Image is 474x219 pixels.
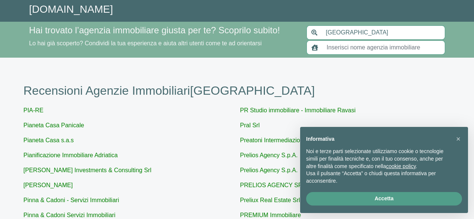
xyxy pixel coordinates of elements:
input: Inserisci area di ricerca (Comune o Provincia) [321,25,445,40]
a: Pinna & Cadoni - Servizi Immobiliari [24,197,119,203]
a: Pianeta Casa Panicale [24,122,84,128]
a: [PERSON_NAME] [24,182,73,188]
h4: Hai trovato l’agenzia immobiliare giusta per te? Scoprilo subito! [29,25,298,36]
a: PREMIUM Immobiliare [240,212,301,218]
a: Preliux Real Estate Srl [240,197,300,203]
a: Pral Srl [240,122,260,128]
a: Pinna & Cadoni Servizi Immobiliari [24,212,115,218]
a: [DOMAIN_NAME] [29,3,113,15]
a: cookie policy - il link si apre in una nuova scheda [386,163,416,169]
button: Chiudi questa informativa [452,133,464,145]
span: × [456,135,461,143]
input: Inserisci nome agenzia immobiliare [322,40,445,55]
a: Preatoni Intermediazioni Immobiliari [240,137,335,143]
a: Pianeta Casa s.a.s [24,137,74,143]
a: [PERSON_NAME] Investments & Consulting Srl [24,167,151,173]
p: Lo hai già scoperto? Condividi la tua esperienza e aiuta altri utenti come te ad orientarsi [29,39,298,48]
a: PRELIOS AGENCY SPA [240,182,306,188]
h2: Informativa [306,136,450,142]
a: PIA-RE [24,107,43,113]
button: Accetta [306,192,462,206]
a: Pianificazione Immobiliare Adriatica [24,152,118,158]
h1: Recensioni Agenzie Immobiliari [GEOGRAPHIC_DATA] [24,83,451,98]
p: Usa il pulsante “Accetta” o chiudi questa informativa per acconsentire. [306,170,450,185]
a: Prelios Agency S.p.A. [240,152,298,158]
a: Prelios Agency S.p.A. [240,167,298,173]
p: Noi e terze parti selezionate utilizziamo cookie o tecnologie simili per finalità tecniche e, con... [306,148,450,170]
a: PR Studio immobiliare - Immobiliare Ravasi [240,107,356,113]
